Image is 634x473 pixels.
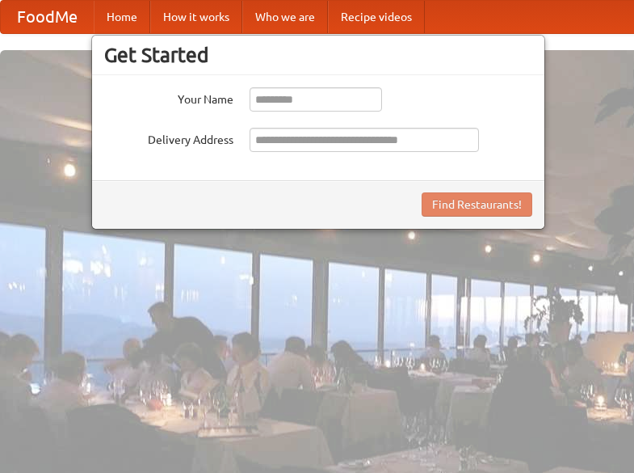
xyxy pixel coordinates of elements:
[104,87,233,108] label: Your Name
[1,1,94,33] a: FoodMe
[104,43,532,67] h3: Get Started
[94,1,150,33] a: Home
[104,128,233,148] label: Delivery Address
[242,1,328,33] a: Who we are
[150,1,242,33] a: How it works
[328,1,425,33] a: Recipe videos
[422,192,532,217] button: Find Restaurants!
